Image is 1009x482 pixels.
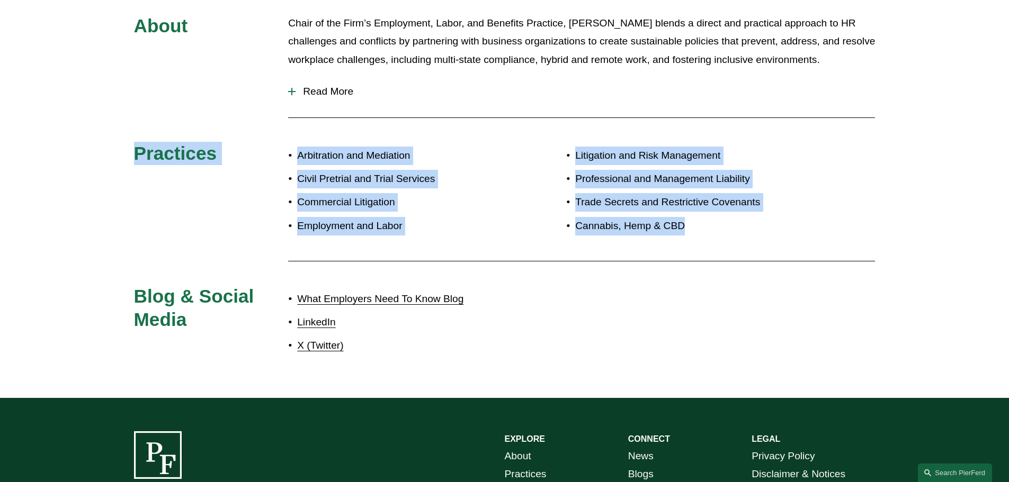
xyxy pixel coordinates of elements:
a: Search this site [918,463,992,482]
a: What Employers Need To Know Blog [297,293,463,304]
span: Blog & Social Media [134,286,260,330]
strong: LEGAL [752,434,780,443]
a: X (Twitter) [297,340,343,351]
p: Litigation and Risk Management [575,147,814,165]
a: About [505,447,531,466]
p: Cannabis, Hemp & CBD [575,217,814,235]
span: Read More [296,86,875,97]
strong: EXPLORE [505,434,545,443]
p: Professional and Management Liability [575,170,814,188]
strong: CONNECT [628,434,670,443]
button: Read More [288,78,875,105]
p: Trade Secrets and Restrictive Covenants [575,193,814,212]
p: Chair of the Firm’s Employment, Labor, and Benefits Practice, [PERSON_NAME] blends a direct and p... [288,14,875,69]
p: Commercial Litigation [297,193,504,212]
span: Practices [134,143,217,163]
span: About [134,15,188,36]
p: Employment and Labor [297,217,504,235]
a: LinkedIn [297,316,336,328]
p: Civil Pretrial and Trial Services [297,170,504,188]
p: Arbitration and Mediation [297,147,504,165]
a: News [628,447,654,466]
a: Privacy Policy [752,447,815,466]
